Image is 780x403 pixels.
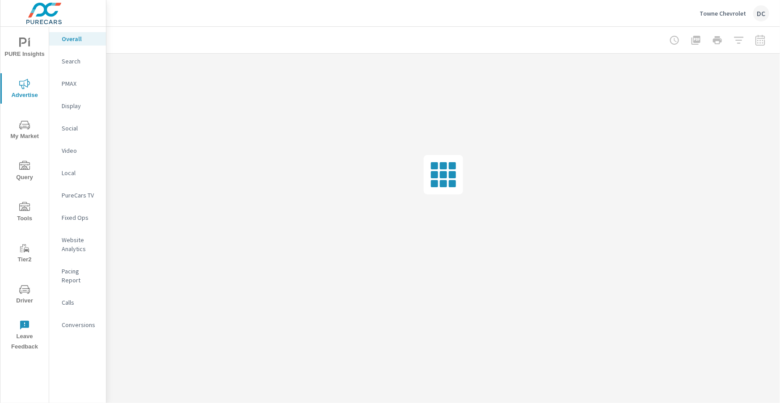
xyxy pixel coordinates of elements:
div: Pacing Report [49,264,106,287]
p: Video [62,146,99,155]
p: Overall [62,34,99,43]
span: Leave Feedback [3,320,46,352]
div: Search [49,55,106,68]
div: Video [49,144,106,157]
p: Conversions [62,320,99,329]
p: Local [62,168,99,177]
div: Conversions [49,318,106,332]
div: Display [49,99,106,113]
div: nav menu [0,27,49,356]
div: Overall [49,32,106,46]
div: Social [49,122,106,135]
span: My Market [3,120,46,142]
span: PURE Insights [3,38,46,59]
p: Website Analytics [62,235,99,253]
span: Query [3,161,46,183]
p: Calls [62,298,99,307]
div: DC [753,5,769,21]
div: Fixed Ops [49,211,106,224]
div: Website Analytics [49,233,106,256]
p: Display [62,101,99,110]
p: Pacing Report [62,267,99,285]
p: PureCars TV [62,191,99,200]
div: PureCars TV [49,189,106,202]
span: Driver [3,284,46,306]
span: Tools [3,202,46,224]
p: Towne Chevrolet [700,9,746,17]
p: Fixed Ops [62,213,99,222]
p: Social [62,124,99,133]
span: Advertise [3,79,46,101]
p: Search [62,57,99,66]
div: Local [49,166,106,180]
span: Tier2 [3,243,46,265]
div: PMAX [49,77,106,90]
div: Calls [49,296,106,309]
p: PMAX [62,79,99,88]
